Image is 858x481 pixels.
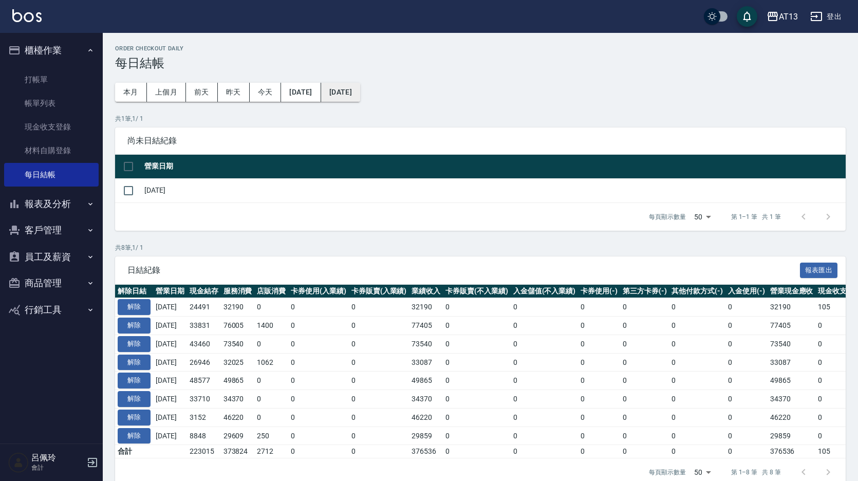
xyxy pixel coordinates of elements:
[725,353,768,372] td: 0
[288,335,349,353] td: 0
[221,372,255,390] td: 49865
[762,6,802,27] button: AT13
[443,408,511,427] td: 0
[690,203,715,231] div: 50
[115,114,846,123] p: 共 1 筆, 1 / 1
[187,390,221,409] td: 33710
[349,298,409,317] td: 0
[409,353,443,372] td: 33087
[349,427,409,445] td: 0
[4,297,99,323] button: 行銷工具
[768,353,816,372] td: 33087
[153,335,187,353] td: [DATE]
[649,468,686,477] p: 每頁顯示數量
[511,285,579,298] th: 入金儲值(不入業績)
[806,7,846,26] button: 登出
[620,390,669,409] td: 0
[578,317,620,335] td: 0
[578,445,620,458] td: 0
[669,298,725,317] td: 0
[4,91,99,115] a: 帳單列表
[511,353,579,372] td: 0
[221,408,255,427] td: 46220
[578,298,620,317] td: 0
[731,212,781,221] p: 第 1–1 筆 共 1 筆
[349,408,409,427] td: 0
[409,408,443,427] td: 46220
[511,372,579,390] td: 0
[409,285,443,298] th: 業績收入
[118,355,151,371] button: 解除
[254,427,288,445] td: 250
[511,335,579,353] td: 0
[12,9,42,22] img: Logo
[250,83,282,102] button: 今天
[725,317,768,335] td: 0
[4,270,99,297] button: 商品管理
[443,285,511,298] th: 卡券販賣(不入業績)
[153,390,187,409] td: [DATE]
[118,336,151,352] button: 解除
[620,285,669,298] th: 第三方卡券(-)
[768,390,816,409] td: 34370
[800,263,838,279] button: 報表匯出
[669,353,725,372] td: 0
[349,372,409,390] td: 0
[288,390,349,409] td: 0
[768,372,816,390] td: 49865
[578,353,620,372] td: 0
[409,372,443,390] td: 49865
[115,56,846,70] h3: 每日結帳
[288,317,349,335] td: 0
[153,372,187,390] td: [DATE]
[669,335,725,353] td: 0
[254,317,288,335] td: 1400
[31,463,84,472] p: 會計
[127,136,833,146] span: 尚未日結紀錄
[288,408,349,427] td: 0
[187,335,221,353] td: 43460
[349,335,409,353] td: 0
[127,265,800,275] span: 日結紀錄
[443,335,511,353] td: 0
[221,427,255,445] td: 29609
[669,408,725,427] td: 0
[118,428,151,444] button: 解除
[649,212,686,221] p: 每頁顯示數量
[725,427,768,445] td: 0
[443,390,511,409] td: 0
[578,390,620,409] td: 0
[768,427,816,445] td: 29859
[409,390,443,409] td: 34370
[349,445,409,458] td: 0
[578,335,620,353] td: 0
[153,298,187,317] td: [DATE]
[153,317,187,335] td: [DATE]
[511,298,579,317] td: 0
[669,390,725,409] td: 0
[187,353,221,372] td: 26946
[254,372,288,390] td: 0
[409,317,443,335] td: 77405
[349,353,409,372] td: 0
[768,445,816,458] td: 376536
[221,353,255,372] td: 32025
[4,139,99,162] a: 材料自購登錄
[4,115,99,139] a: 現金收支登錄
[118,373,151,388] button: 解除
[221,390,255,409] td: 34370
[669,372,725,390] td: 0
[4,163,99,187] a: 每日結帳
[254,445,288,458] td: 2712
[443,298,511,317] td: 0
[4,244,99,270] button: 員工及薪資
[187,298,221,317] td: 24491
[153,427,187,445] td: [DATE]
[349,285,409,298] th: 卡券販賣(入業績)
[115,45,846,52] h2: Order checkout daily
[187,285,221,298] th: 現金結存
[620,317,669,335] td: 0
[443,317,511,335] td: 0
[725,390,768,409] td: 0
[409,335,443,353] td: 73540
